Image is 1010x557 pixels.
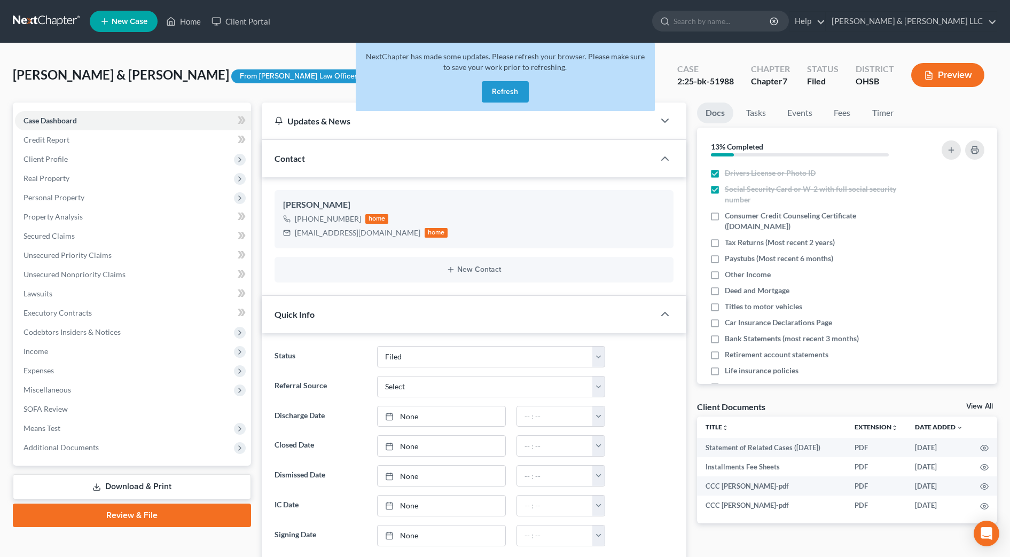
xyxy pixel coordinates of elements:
div: Status [807,63,839,75]
a: None [378,406,505,427]
div: Open Intercom Messenger [974,521,999,546]
input: -- : -- [517,525,593,546]
td: [DATE] [906,476,972,496]
span: Titles to motor vehicles [725,301,802,312]
span: Paystubs (Most recent 6 months) [725,253,833,264]
a: Client Portal [206,12,276,31]
a: Tasks [738,103,774,123]
div: [PHONE_NUMBER] [295,214,361,224]
label: Dismissed Date [269,465,372,487]
td: [DATE] [906,457,972,476]
label: Status [269,346,372,367]
div: OHSB [856,75,894,88]
a: Events [779,103,821,123]
span: Personal Property [24,193,84,202]
label: Discharge Date [269,406,372,427]
span: Miscellaneous [24,385,71,394]
a: None [378,466,505,486]
span: Property Analysis [24,212,83,221]
a: Executory Contracts [15,303,251,323]
td: CCC [PERSON_NAME]-pdf [697,496,846,515]
span: Consumer Credit Counseling Certificate ([DOMAIN_NAME]) [725,210,913,232]
span: Client Profile [24,154,68,163]
a: None [378,525,505,546]
span: Retirement account statements [725,349,828,360]
a: Review & File [13,504,251,527]
td: [DATE] [906,496,972,515]
strong: 13% Completed [711,142,763,151]
a: Lawsuits [15,284,251,303]
span: Case Dashboard [24,116,77,125]
label: Closed Date [269,435,372,457]
div: Case [677,63,734,75]
span: Real Property [24,174,69,183]
a: SOFA Review [15,399,251,419]
i: unfold_more [891,425,898,431]
span: [PERSON_NAME] & [PERSON_NAME] [13,67,229,82]
span: Credit Report [24,135,69,144]
td: PDF [846,476,906,496]
a: Case Dashboard [15,111,251,130]
input: -- : -- [517,496,593,516]
td: PDF [846,496,906,515]
i: expand_more [957,425,963,431]
span: Bank Statements (most recent 3 months) [725,333,859,344]
div: Chapter [751,63,790,75]
span: Separation Agreements or Divorce Decrees [725,381,868,392]
span: SOFA Review [24,404,68,413]
a: [PERSON_NAME] & [PERSON_NAME] LLC [826,12,997,31]
div: 2:25-bk-51988 [677,75,734,88]
a: Help [789,12,825,31]
label: IC Date [269,495,372,516]
span: Quick Info [275,309,315,319]
div: District [856,63,894,75]
span: Additional Documents [24,443,99,452]
input: -- : -- [517,406,593,427]
a: Download & Print [13,474,251,499]
div: Client Documents [697,401,765,412]
a: Home [161,12,206,31]
a: None [378,496,505,516]
span: NextChapter has made some updates. Please refresh your browser. Please make sure to save your wor... [366,52,645,72]
input: Search by name... [674,11,771,31]
span: Unsecured Nonpriority Claims [24,270,126,279]
div: Chapter [751,75,790,88]
a: View All [966,403,993,410]
a: Unsecured Nonpriority Claims [15,265,251,284]
a: None [378,436,505,456]
span: Unsecured Priority Claims [24,250,112,260]
div: home [425,228,448,238]
label: Signing Date [269,525,372,546]
span: Social Security Card or W-2 with full social security number [725,184,913,205]
a: Extensionunfold_more [855,423,898,431]
td: PDF [846,438,906,457]
a: Fees [825,103,859,123]
label: Referral Source [269,376,372,397]
span: Life insurance policies [725,365,798,376]
td: [DATE] [906,438,972,457]
div: From [PERSON_NAME] Law Offices, LLC [231,69,383,84]
span: Other Income [725,269,771,280]
input: -- : -- [517,436,593,456]
button: New Contact [283,265,665,274]
span: Drivers License or Photo ID [725,168,816,178]
div: Filed [807,75,839,88]
span: New Case [112,18,147,26]
td: Statement of Related Cases ([DATE]) [697,438,846,457]
span: Executory Contracts [24,308,92,317]
div: home [365,214,389,224]
span: Income [24,347,48,356]
span: Secured Claims [24,231,75,240]
a: Unsecured Priority Claims [15,246,251,265]
span: Codebtors Insiders & Notices [24,327,121,336]
div: [EMAIL_ADDRESS][DOMAIN_NAME] [295,227,420,238]
span: Lawsuits [24,289,52,298]
a: Timer [864,103,902,123]
button: Refresh [482,81,529,103]
span: Tax Returns (Most recent 2 years) [725,237,835,248]
button: Preview [911,63,984,87]
a: Titleunfold_more [706,423,729,431]
div: [PERSON_NAME] [283,199,665,211]
span: Means Test [24,423,60,433]
td: Installments Fee Sheets [697,457,846,476]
